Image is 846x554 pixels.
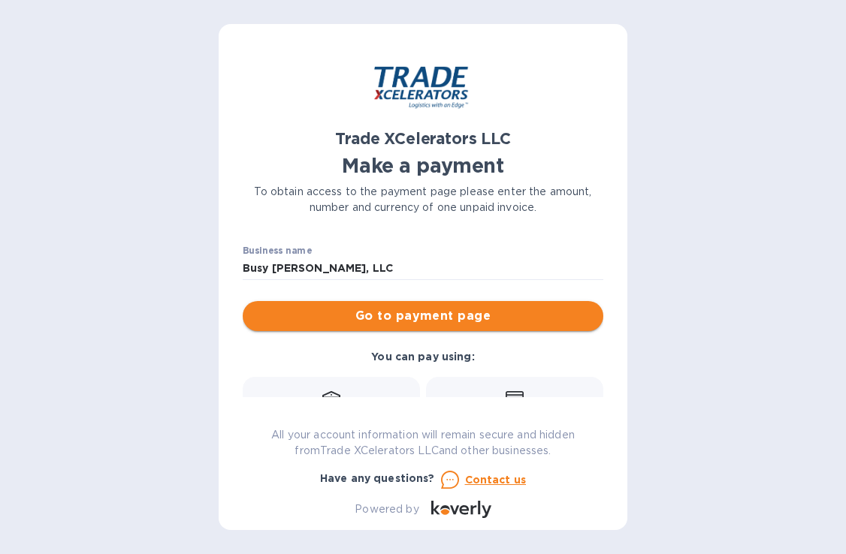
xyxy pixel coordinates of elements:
label: Business name [243,246,312,255]
button: Go to payment page [243,301,603,331]
u: Contact us [465,474,527,486]
p: All your account information will remain secure and hidden from Trade XCelerators LLC and other b... [243,427,603,459]
input: Enter business name [243,257,603,280]
span: Go to payment page [255,307,591,325]
p: Powered by [355,501,418,517]
b: You can pay using: [371,351,474,363]
b: Have any questions? [320,472,435,484]
h1: Make a payment [243,154,603,178]
p: To obtain access to the payment page please enter the amount, number and currency of one unpaid i... [243,184,603,215]
b: Trade XCelerators LLC [335,129,510,148]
